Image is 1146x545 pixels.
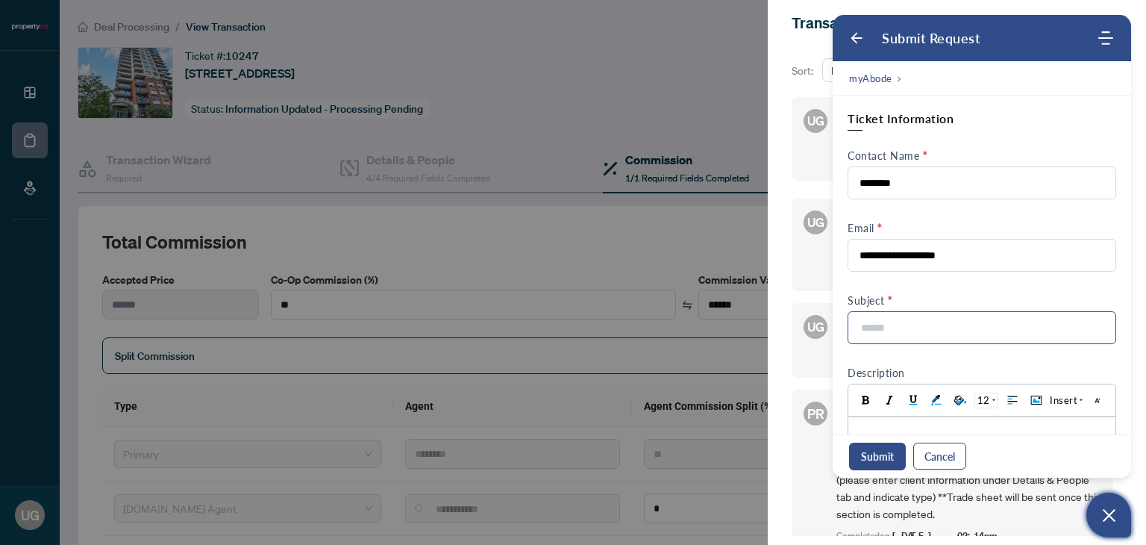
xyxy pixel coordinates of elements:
div: Modules Menu [1096,31,1115,46]
span: Subject [848,294,885,307]
span: Font color [927,390,946,410]
span: Text Mode [1091,396,1104,405]
button: Back [849,31,864,46]
span: Email [848,222,874,234]
h4: Ticket Information [848,110,1116,127]
div: breadcrumb current pagemyAbode [833,61,1131,96]
span: Insert image [1027,390,1046,410]
span: Bold (Ctrl+B) [856,390,875,410]
p: Sort: [792,63,816,79]
span: Contact Name [848,149,919,162]
span: Background color [951,390,970,410]
button: Open asap [1086,493,1131,538]
div: Transaction Communication [792,12,1103,34]
nav: breadcrumb [849,70,902,86]
span: myAbode [849,71,892,86]
span: UG [807,111,824,131]
span: Align [1003,390,1022,410]
span: UG [807,213,824,232]
span: Font size [974,393,998,408]
span: [DATE], 02:14pm [892,529,1000,542]
span: Description [848,367,905,379]
span: PR [807,403,824,424]
span: Newest [831,59,899,81]
button: Cancel [913,443,966,470]
span: Please advise if the client is a personal or CRM Lead (please enter client information under Deta... [836,453,1101,523]
span: Underline (Ctrl+U) [904,390,923,410]
h1: Submit Request [882,30,980,46]
span: UG [807,317,824,337]
button: Submit [849,443,906,470]
div: Completed on [836,529,1101,544]
span: Italic (Ctrl+I) [880,390,899,410]
span: Insert options [1050,393,1083,407]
